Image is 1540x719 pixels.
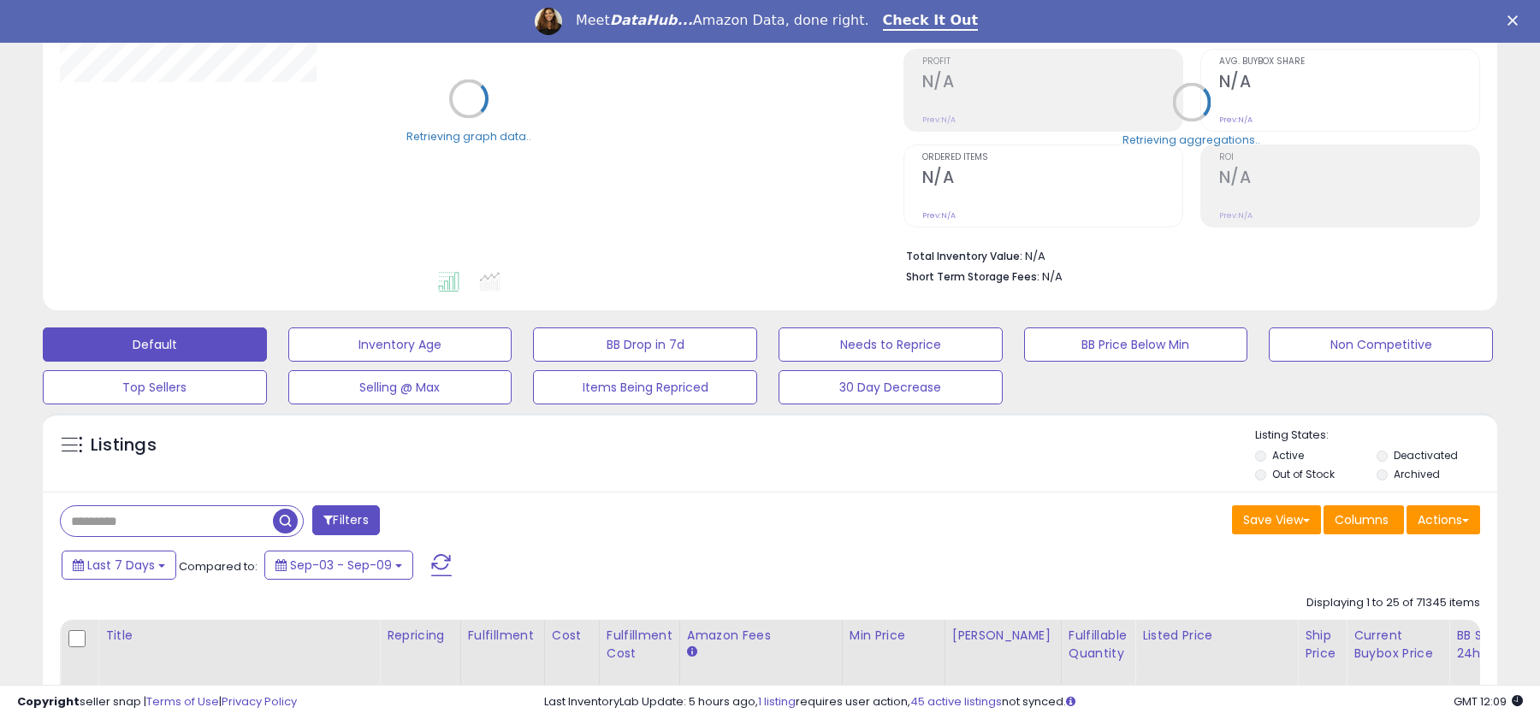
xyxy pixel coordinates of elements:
a: Check It Out [883,12,979,31]
small: Amazon Fees. [687,645,697,660]
button: Save View [1232,505,1321,534]
a: 1 listing [758,693,796,710]
div: Cost [552,627,592,645]
a: Terms of Use [146,693,219,710]
i: DataHub... [610,12,693,28]
div: Meet Amazon Data, done right. [576,12,869,29]
button: Columns [1324,505,1404,534]
button: Filters [312,505,379,535]
img: Profile image for Georgie [535,8,562,35]
a: 45 active listings [910,693,1002,710]
label: Out of Stock [1272,467,1335,481]
div: seller snap | | [17,694,297,710]
button: Top Sellers [43,370,267,404]
div: Last InventoryLab Update: 5 hours ago, requires user action, not synced. [544,694,1523,710]
div: BB Share 24h. [1456,627,1519,663]
span: Compared to: [179,558,258,575]
button: Last 7 Days [62,551,176,580]
div: Current Buybox Price [1353,627,1442,663]
div: Amazon Fees [687,627,835,645]
div: Listed Price [1142,627,1290,645]
div: Fulfillment Cost [607,627,672,663]
button: Default [43,327,267,362]
span: Last 7 Days [87,557,155,574]
strong: Copyright [17,693,80,710]
span: Columns [1335,511,1389,528]
a: Privacy Policy [222,693,297,710]
div: Title [105,627,372,645]
button: Inventory Age [288,327,512,362]
div: Retrieving graph data.. [406,128,531,144]
div: Fulfillment [468,627,537,645]
div: Fulfillable Quantity [1069,627,1128,663]
span: 2025-09-17 12:09 GMT [1454,693,1523,710]
button: Non Competitive [1269,327,1493,362]
div: Min Price [850,627,938,645]
button: Selling @ Max [288,370,512,404]
label: Deactivated [1394,448,1458,463]
button: BB Price Below Min [1024,327,1248,362]
label: Active [1272,448,1304,463]
button: Sep-03 - Sep-09 [264,551,413,580]
button: 30 Day Decrease [779,370,1003,404]
div: Retrieving aggregations.. [1122,132,1260,147]
h5: Listings [91,433,157,457]
span: Sep-03 - Sep-09 [290,557,392,574]
div: Displaying 1 to 25 of 71345 items [1306,595,1480,611]
div: Ship Price [1305,627,1339,663]
p: Listing States: [1255,427,1496,444]
button: Actions [1407,505,1480,534]
button: BB Drop in 7d [533,327,757,362]
div: Repricing [387,627,453,645]
label: Archived [1394,467,1440,481]
button: Needs to Reprice [779,327,1003,362]
button: Items Being Repriced [533,370,757,404]
div: Close [1507,15,1525,26]
div: [PERSON_NAME] [952,627,1054,645]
